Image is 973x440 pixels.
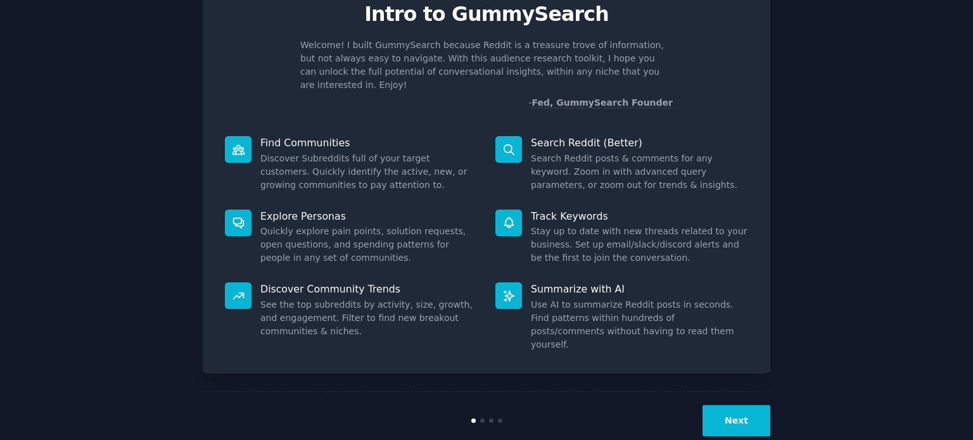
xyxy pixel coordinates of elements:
p: Search Reddit (Better) [531,136,748,149]
dd: Stay up to date with new threads related to your business. Set up email/slack/discord alerts and ... [531,225,748,265]
dd: Discover Subreddits full of your target customers. Quickly identify the active, new, or growing c... [260,152,478,192]
p: Find Communities [260,136,478,149]
p: Explore Personas [260,210,478,223]
div: - [528,96,673,110]
p: Welcome! I built GummySearch because Reddit is a treasure trove of information, but not always ea... [300,39,673,92]
dd: Quickly explore pain points, solution requests, open questions, and spending patterns for people ... [260,225,478,265]
dd: Search Reddit posts & comments for any keyword. Zoom in with advanced query parameters, or zoom o... [531,152,748,192]
p: Track Keywords [531,210,748,223]
p: Summarize with AI [531,282,748,296]
dd: See the top subreddits by activity, size, growth, and engagement. Filter to find new breakout com... [260,298,478,338]
p: Discover Community Trends [260,282,478,296]
button: Next [703,405,770,436]
dd: Use AI to summarize Reddit posts in seconds. Find patterns within hundreds of posts/comments with... [531,298,748,351]
p: Intro to GummySearch [216,3,757,25]
a: Fed, GummySearch Founder [531,97,673,108]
